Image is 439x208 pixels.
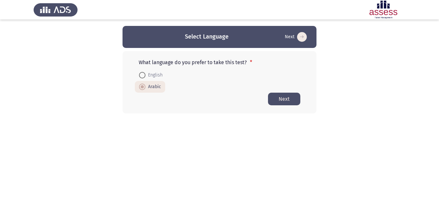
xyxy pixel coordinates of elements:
span: English [145,71,163,79]
span: Arabic [145,83,161,91]
button: Start assessment [283,32,309,42]
img: Assessment logo of Development Assessment R1 (EN/AR) [361,1,405,19]
button: Start assessment [268,93,300,105]
img: Assess Talent Management logo [34,1,78,19]
h3: Select Language [185,33,229,41]
p: What language do you prefer to take this test? [139,59,300,65]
